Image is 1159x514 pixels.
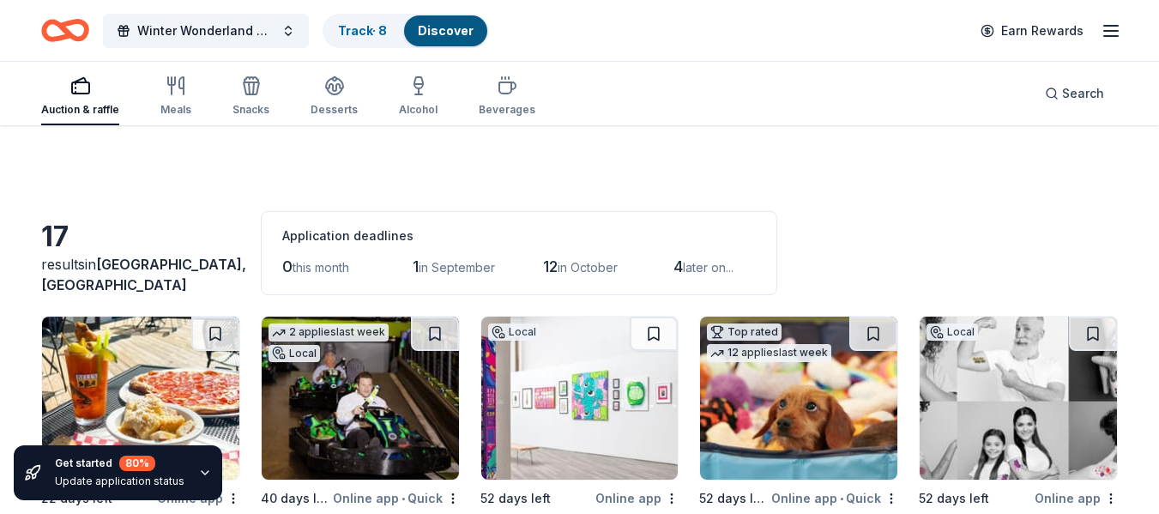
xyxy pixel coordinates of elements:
[419,260,495,275] span: in September
[269,324,389,342] div: 2 applies last week
[311,69,358,125] button: Desserts
[480,488,551,509] div: 52 days left
[707,324,782,341] div: Top rated
[699,488,768,509] div: 52 days left
[771,487,898,509] div: Online app Quick
[41,103,119,117] div: Auction & raffle
[232,103,269,117] div: Snacks
[311,103,358,117] div: Desserts
[333,487,460,509] div: Online app Quick
[41,256,246,293] span: in
[232,69,269,125] button: Snacks
[401,492,405,505] span: •
[41,10,89,51] a: Home
[103,14,309,48] button: Winter Wonderland Charity Gala
[399,103,438,117] div: Alcohol
[418,23,474,38] a: Discover
[1062,83,1104,104] span: Search
[919,488,989,509] div: 52 days left
[927,324,978,341] div: Local
[119,456,155,471] div: 80 %
[543,257,558,275] span: 12
[293,260,349,275] span: this month
[558,260,618,275] span: in October
[41,256,246,293] span: [GEOGRAPHIC_DATA], [GEOGRAPHIC_DATA]
[1031,76,1118,111] button: Search
[55,456,184,471] div: Get started
[700,317,897,480] img: Image for BarkBox
[920,317,1117,480] img: Image for TM International
[488,324,540,341] div: Local
[55,475,184,488] div: Update application status
[338,23,387,38] a: Track· 8
[282,257,293,275] span: 0
[479,103,535,117] div: Beverages
[160,103,191,117] div: Meals
[707,344,831,362] div: 12 applies last week
[399,69,438,125] button: Alcohol
[970,15,1094,46] a: Earn Rewards
[41,220,240,254] div: 17
[1035,487,1118,509] div: Online app
[481,317,679,480] img: Image for Chandler Center for the Arts
[479,69,535,125] button: Beverages
[41,254,240,295] div: results
[323,14,489,48] button: Track· 8Discover
[42,317,239,480] img: Image for Slices Pizzeria
[137,21,275,41] span: Winter Wonderland Charity Gala
[160,69,191,125] button: Meals
[413,257,419,275] span: 1
[262,317,459,480] img: Image for Andretti Indoor Karting & Games (Chandler)
[673,257,683,275] span: 4
[261,488,329,509] div: 40 days left
[840,492,843,505] span: •
[282,226,756,246] div: Application deadlines
[269,345,320,362] div: Local
[595,487,679,509] div: Online app
[683,260,733,275] span: later on...
[41,69,119,125] button: Auction & raffle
